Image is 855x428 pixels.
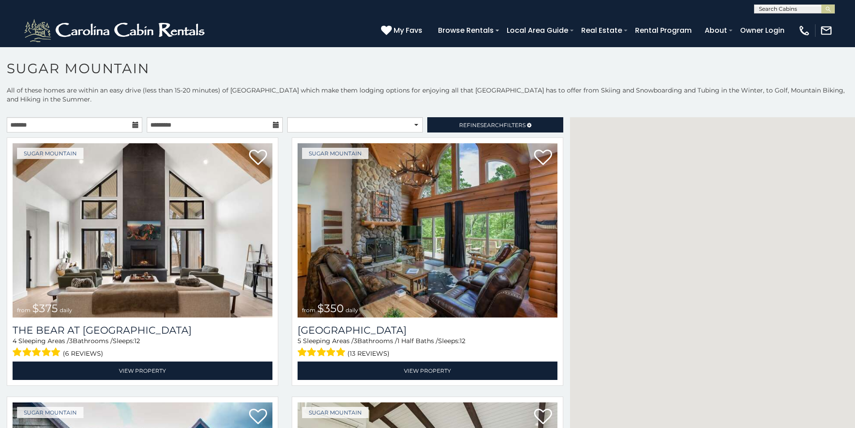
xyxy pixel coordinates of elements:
a: RefineSearchFilters [427,117,563,132]
a: Add to favorites [249,149,267,168]
a: Sugar Mountain [302,148,368,159]
span: from [17,307,31,313]
span: 12 [134,337,140,345]
span: from [302,307,316,313]
a: About [700,22,732,38]
a: The Bear At [GEOGRAPHIC_DATA] [13,324,272,336]
img: mail-regular-white.png [820,24,833,37]
a: View Property [298,362,557,380]
span: (13 reviews) [347,348,390,359]
h3: Grouse Moor Lodge [298,324,557,336]
a: Local Area Guide [502,22,573,38]
span: (6 reviews) [63,348,103,359]
img: phone-regular-white.png [798,24,811,37]
a: Add to favorites [534,408,552,427]
a: Owner Login [736,22,789,38]
img: White-1-2.png [22,17,209,44]
span: $350 [317,302,344,315]
div: Sleeping Areas / Bathrooms / Sleeps: [13,336,272,359]
span: Refine Filters [459,122,526,128]
span: 3 [69,337,73,345]
span: 4 [13,337,17,345]
span: 5 [298,337,301,345]
a: Sugar Mountain [302,407,368,418]
span: Search [480,122,504,128]
a: Real Estate [577,22,627,38]
a: Sugar Mountain [17,148,83,159]
img: Grouse Moor Lodge [298,143,557,318]
span: $375 [32,302,58,315]
span: My Favs [394,25,422,36]
a: View Property [13,362,272,380]
h3: The Bear At Sugar Mountain [13,324,272,336]
a: Sugar Mountain [17,407,83,418]
a: Grouse Moor Lodge from $350 daily [298,143,557,318]
img: The Bear At Sugar Mountain [13,143,272,318]
a: Rental Program [631,22,696,38]
a: Browse Rentals [434,22,498,38]
span: 1 Half Baths / [397,337,438,345]
a: My Favs [381,25,425,36]
span: daily [60,307,72,313]
a: Add to favorites [534,149,552,168]
span: daily [346,307,358,313]
a: [GEOGRAPHIC_DATA] [298,324,557,336]
span: 3 [354,337,357,345]
a: The Bear At Sugar Mountain from $375 daily [13,143,272,318]
span: 12 [460,337,465,345]
div: Sleeping Areas / Bathrooms / Sleeps: [298,336,557,359]
a: Add to favorites [249,408,267,427]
